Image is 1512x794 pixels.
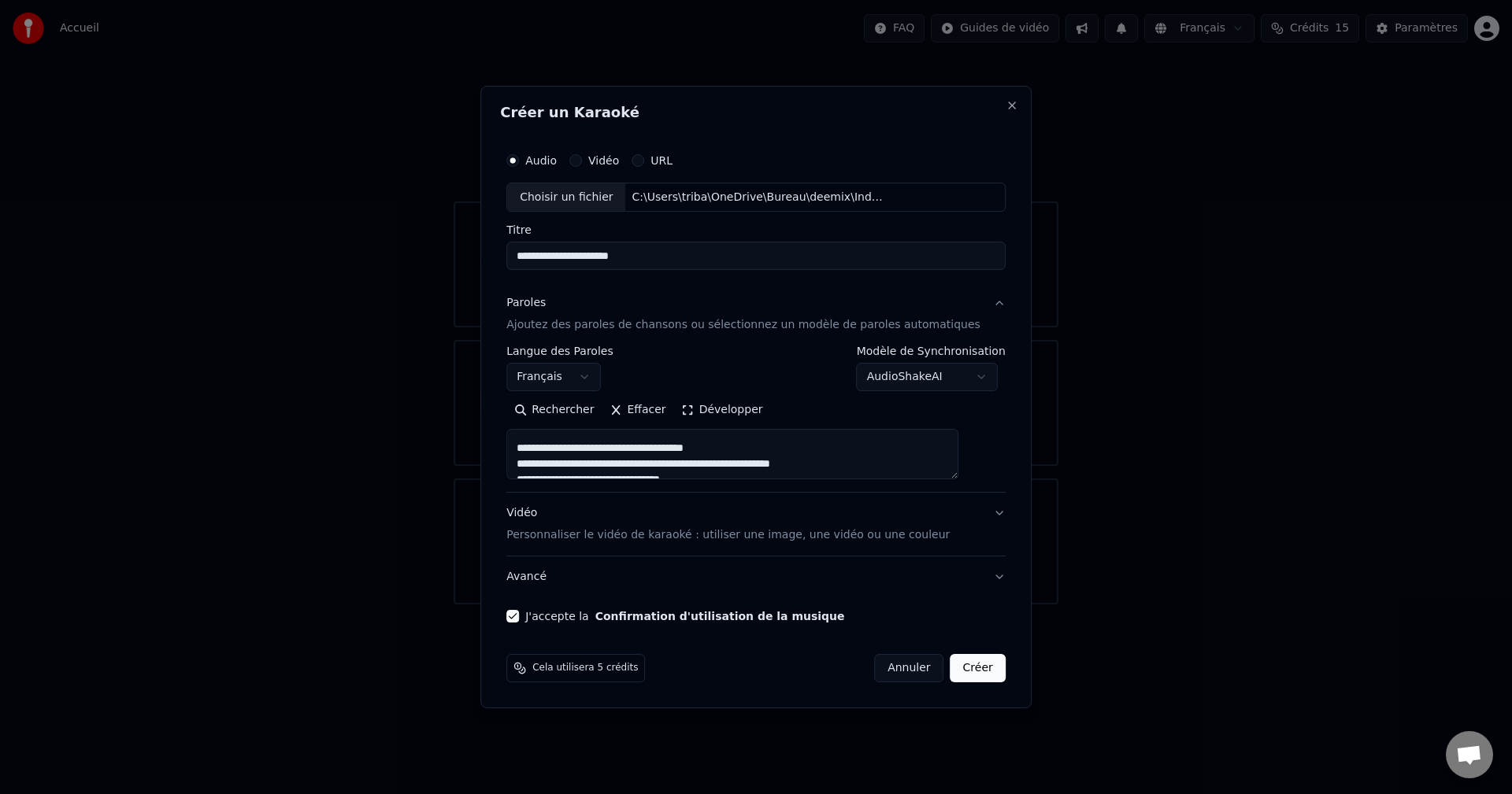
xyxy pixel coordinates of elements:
label: Titre [506,225,1006,236]
div: C:\Users\triba\OneDrive\Bureau\deemix\Indochine - L'amour fou.mp3 [626,190,894,205]
button: Créer [951,654,1006,682]
button: ParolesAjoutez des paroles de chansons ou sélectionnez un modèle de paroles automatiques [506,283,1006,346]
span: Cela utilisera 5 crédits [532,662,638,674]
div: Vidéo [506,506,950,544]
button: Développer [674,398,771,423]
label: Vidéo [588,155,619,166]
button: VidéoPersonnaliser le vidéo de karaoké : utiliser une image, une vidéo ou une couleur [506,493,1006,556]
label: J'accepte la [525,611,844,622]
p: Ajoutez des paroles de chansons ou sélectionnez un modèle de paroles automatiques [506,318,980,334]
button: Avancé [506,556,1006,597]
label: Modèle de Synchronisation [857,346,1006,357]
label: Audio [525,155,557,166]
button: Annuler [874,654,943,682]
button: Rechercher [506,398,602,423]
div: ParolesAjoutez des paroles de chansons ou sélectionnez un modèle de paroles automatiques [506,346,1006,493]
h2: Créer un Karaoké [500,105,1012,120]
button: J'accepte la [595,611,845,622]
button: Effacer [602,398,673,423]
div: Choisir un fichier [507,183,625,212]
div: Paroles [506,296,546,312]
p: Personnaliser le vidéo de karaoké : utiliser une image, une vidéo ou une couleur [506,527,950,543]
label: Langue des Paroles [506,346,613,357]
label: URL [650,155,673,166]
